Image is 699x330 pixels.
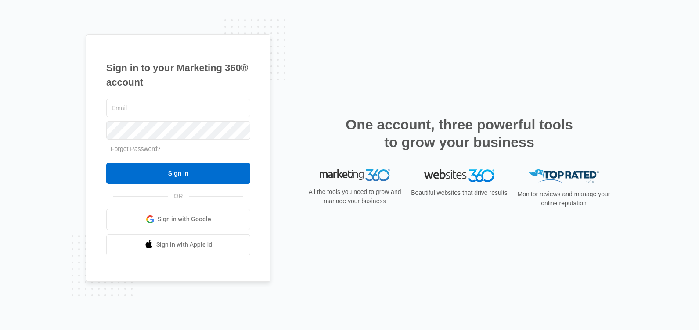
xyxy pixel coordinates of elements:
h1: Sign in to your Marketing 360® account [106,61,250,90]
img: Marketing 360 [320,169,390,182]
a: Sign in with Google [106,209,250,230]
a: Sign in with Apple Id [106,234,250,255]
input: Sign In [106,163,250,184]
img: Top Rated Local [529,169,599,184]
h2: One account, three powerful tools to grow your business [343,116,576,151]
p: All the tools you need to grow and manage your business [306,187,404,206]
p: Beautiful websites that drive results [410,188,508,197]
a: Forgot Password? [111,145,161,152]
span: Sign in with Apple Id [156,240,213,249]
p: Monitor reviews and manage your online reputation [515,190,613,208]
img: Websites 360 [424,169,494,182]
input: Email [106,99,250,117]
span: Sign in with Google [158,215,211,224]
span: OR [168,192,189,201]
